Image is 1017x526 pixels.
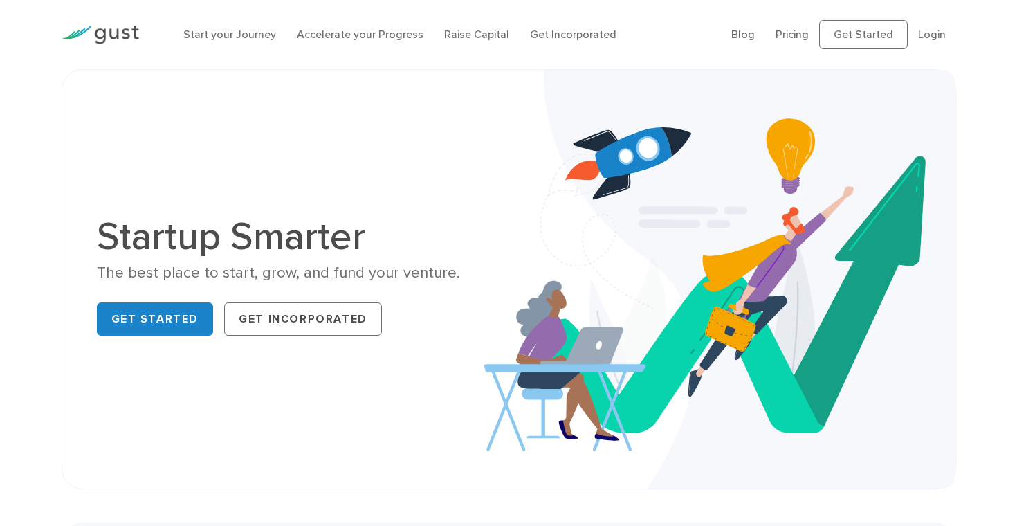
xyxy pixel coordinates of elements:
a: Login [918,28,946,41]
a: Get Started [819,20,908,49]
a: Raise Capital [444,28,509,41]
a: Accelerate your Progress [297,28,423,41]
img: Startup Smarter Hero [484,70,955,489]
a: Pricing [776,28,809,41]
a: Start your Journey [183,28,276,41]
a: Get Incorporated [530,28,616,41]
a: Get Incorporated [224,302,382,336]
img: Gust Logo [62,26,139,44]
a: Get Started [97,302,214,336]
a: Blog [731,28,755,41]
h1: Startup Smarter [97,217,499,256]
div: The best place to start, grow, and fund your venture. [97,263,499,283]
